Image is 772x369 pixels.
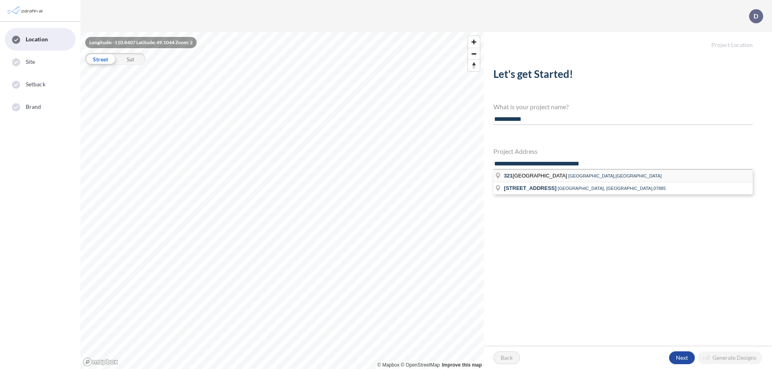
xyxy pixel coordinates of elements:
div: Sat [115,53,146,65]
h5: Project Location [484,32,772,49]
div: Street [85,53,115,65]
a: Improve this map [442,362,482,368]
button: Reset bearing to north [468,59,480,71]
span: Site [26,58,35,66]
a: Mapbox homepage [83,357,118,367]
a: Mapbox [378,362,400,368]
a: OpenStreetMap [401,362,440,368]
span: Location [26,35,48,43]
span: Setback [26,80,45,88]
div: Longitude: -110.8407 Latitude: 49.1044 Zoom: 2 [85,37,197,48]
span: [STREET_ADDRESS] [504,185,556,191]
p: Next [676,354,688,362]
canvas: Map [80,32,484,369]
p: D [754,12,758,20]
h2: Let's get Started! [493,68,753,84]
button: Zoom out [468,48,480,59]
h4: What is your project name? [493,103,753,110]
span: [GEOGRAPHIC_DATA],[GEOGRAPHIC_DATA] [568,173,661,178]
span: Brand [26,103,41,111]
span: 321 [504,173,513,179]
span: [GEOGRAPHIC_DATA], [GEOGRAPHIC_DATA],07885 [558,186,666,191]
button: Next [669,351,695,364]
span: Reset bearing to north [468,60,480,71]
h4: Project Address [493,147,753,155]
button: Zoom in [468,36,480,48]
img: Parafin [6,3,45,18]
span: [GEOGRAPHIC_DATA] [504,173,568,179]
